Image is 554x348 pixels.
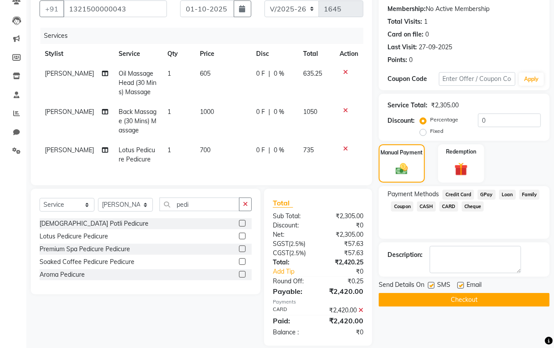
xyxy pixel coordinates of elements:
span: 1 [167,70,171,77]
div: ₹0 [318,221,370,230]
div: ₹2,420.00 [318,286,370,297]
div: ₹0 [318,328,370,337]
th: Total [298,44,334,64]
div: 0 [425,30,429,39]
div: ₹2,305.00 [318,230,370,239]
th: Service [113,44,162,64]
span: Lotus Pedicure Pedicure [119,146,155,163]
span: | [268,69,270,78]
span: [PERSON_NAME] [45,108,94,116]
button: +91 [40,0,64,17]
div: Premium Spa Pedicure Pedicure [40,245,130,254]
span: Cheque [462,201,484,212]
span: 0 % [274,146,284,155]
div: 27-09-2025 [419,43,452,52]
span: SMS [437,280,450,291]
div: Paid: [266,315,318,326]
input: Enter Offer / Coupon Code [439,72,515,86]
span: 2.5% [291,249,304,256]
label: Percentage [430,116,458,124]
span: 0 % [274,107,284,117]
div: 0 [409,55,413,65]
div: Round Off: [266,277,318,286]
div: Last Visit: [387,43,417,52]
span: Family [519,190,540,200]
div: Net: [266,230,318,239]
span: | [268,146,270,155]
div: Points: [387,55,407,65]
div: Aroma Pedicure [40,270,85,279]
div: Description: [387,250,423,260]
span: 0 F [256,146,265,155]
th: Price [195,44,251,64]
span: Send Details On [379,280,424,291]
span: 605 [200,70,210,77]
span: Oil Massage Head (30 Mins) Massage [119,70,156,96]
span: 1000 [200,108,214,116]
div: ₹2,420.00 [318,315,370,326]
span: GPay [478,190,496,200]
span: CARD [439,201,458,212]
span: CASH [417,201,436,212]
div: Payments [273,298,363,306]
span: Credit Card [442,190,474,200]
div: No Active Membership [387,4,541,14]
div: Services [40,28,370,44]
div: Balance : [266,328,318,337]
img: _gift.svg [450,161,471,177]
div: Sub Total: [266,212,318,221]
span: [PERSON_NAME] [45,146,94,154]
span: 0 F [256,107,265,117]
span: Coupon [391,201,413,212]
div: Soaked Coffee Pedicure Pedicure [40,257,134,267]
div: Discount: [387,116,415,125]
span: Total [273,198,293,208]
div: Lotus Pedicure Pedicure [40,232,108,241]
span: 1 [167,108,171,116]
div: ₹57.63 [318,249,370,258]
span: Payment Methods [387,190,439,199]
th: Qty [162,44,195,64]
span: 0 F [256,69,265,78]
div: Total Visits: [387,17,422,26]
span: 700 [200,146,210,154]
div: ₹2,420.00 [318,306,370,315]
th: Action [334,44,363,64]
div: ₹57.63 [318,239,370,249]
th: Stylist [40,44,113,64]
span: [PERSON_NAME] [45,70,94,77]
span: 0 % [274,69,284,78]
div: 1 [424,17,427,26]
div: ₹0 [327,267,370,276]
span: SGST [273,240,289,248]
label: Manual Payment [381,149,423,157]
div: CARD [266,306,318,315]
div: ₹2,305.00 [431,101,459,110]
span: 1050 [303,108,317,116]
div: Coupon Code [387,74,438,84]
input: Search by Name/Mobile/Email/Code [63,0,167,17]
th: Disc [251,44,298,64]
span: | [268,107,270,117]
span: 635.25 [303,70,322,77]
div: ₹2,420.25 [318,258,370,267]
span: Loan [499,190,516,200]
span: Email [467,280,482,291]
div: Membership: [387,4,426,14]
div: Service Total: [387,101,427,110]
div: ( ) [266,249,318,258]
span: 2.5% [290,240,304,247]
button: Checkout [379,293,550,307]
div: Total: [266,258,318,267]
label: Redemption [446,148,476,156]
div: Payable: [266,286,318,297]
label: Fixed [430,127,443,135]
span: 1 [167,146,171,154]
span: Back Massage (30 Mins) Massage [119,108,156,134]
span: CGST [273,249,289,257]
div: ₹0.25 [318,277,370,286]
div: Discount: [266,221,318,230]
div: [DEMOGRAPHIC_DATA] Potli Pedicure [40,219,148,228]
button: Apply [519,73,544,86]
span: 735 [303,146,314,154]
